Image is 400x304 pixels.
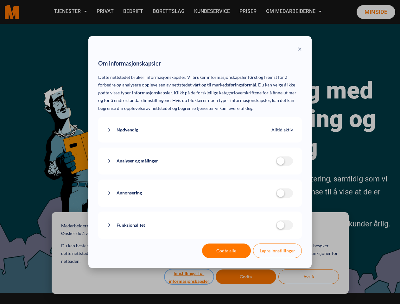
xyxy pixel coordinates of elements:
button: Funksjonalitet [107,221,276,229]
p: Dette nettstedet bruker informasjonskapsler. Vi bruker informasjonskapsler først og fremst for å ... [98,73,302,112]
span: Om informasjonskapsler [98,59,161,69]
span: Alltid aktiv [271,126,293,134]
button: Annonsering [107,189,276,197]
button: Nødvendig [107,126,271,134]
button: Lagre innstillinger [253,244,302,258]
button: Godta alle [202,244,251,258]
button: Close modal [297,46,302,54]
span: Nødvendig [117,126,138,134]
span: Annonsering [117,189,142,197]
span: Analyser og målinger [117,157,158,165]
button: Analyser og målinger [107,157,276,165]
span: Funksjonalitet [117,221,145,229]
